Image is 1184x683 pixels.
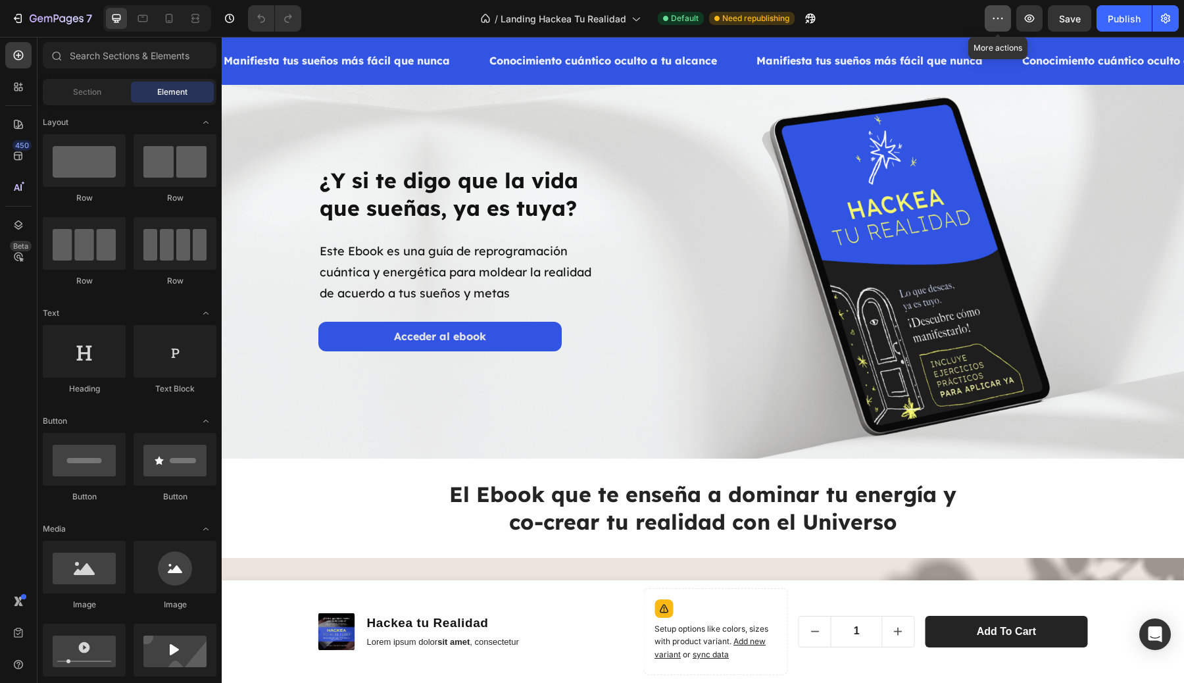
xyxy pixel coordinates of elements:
[134,599,216,611] div: Image
[268,14,495,34] p: Conocimiento cuántico oculto a tu alcance
[248,5,301,32] div: Undo/Redo
[471,613,507,622] span: sync data
[433,586,555,624] p: Setup options like colors, sizes with product variant.
[10,241,32,251] div: Beta
[43,307,59,319] span: Text
[43,42,216,68] input: Search Sections & Elements
[43,383,126,395] div: Heading
[172,293,264,306] strong: Acceder al ebook
[43,599,126,611] div: Image
[98,204,378,268] p: Este Ebook es una guía de reprogramación cuántica y energética para moldear la realidad de acuerd...
[1108,12,1141,26] div: Publish
[134,275,216,287] div: Row
[501,12,626,26] span: Landing Hackea Tu Realidad
[1139,619,1171,650] div: Open Intercom Messenger
[195,519,216,540] span: Toggle open
[1059,13,1081,24] span: Save
[755,588,814,602] div: Add to cart
[195,411,216,432] span: Toggle open
[195,303,216,324] span: Toggle open
[578,580,609,610] button: decrement
[97,285,340,315] a: Acceder al ebook
[98,130,357,184] strong: ¿Y si te digo que la vida que sueñas, ya es tuya?
[609,580,661,610] input: quantity
[671,13,699,24] span: Default
[43,523,66,535] span: Media
[535,14,761,34] p: Manifiesta tus sueños más fácil que nunca
[1097,5,1152,32] button: Publish
[660,580,692,610] button: increment
[703,579,866,611] button: Add to cart
[12,140,32,151] div: 450
[2,14,228,34] p: Manifiesta tus sueños más fácil que nunca
[722,13,789,24] span: Need republishing
[1048,5,1091,32] button: Save
[495,12,498,26] span: /
[43,275,126,287] div: Row
[43,415,67,427] span: Button
[801,14,1028,34] p: Conocimiento cuántico oculto a tu alcance
[43,192,126,204] div: Row
[195,112,216,133] span: Toggle open
[5,5,98,32] button: 7
[228,444,735,498] strong: El Ebook que te enseña a dominar tu energía y co-crear tu realidad con el Universo
[73,86,101,98] span: Section
[222,37,1184,683] iframe: Design area
[43,491,126,503] div: Button
[134,491,216,503] div: Button
[459,613,507,622] span: or
[86,11,92,26] p: 7
[43,116,68,128] span: Layout
[157,86,187,98] span: Element
[134,383,216,395] div: Text Block
[134,192,216,204] div: Row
